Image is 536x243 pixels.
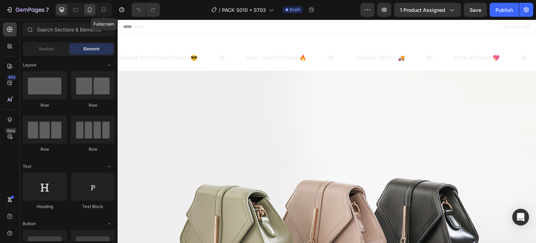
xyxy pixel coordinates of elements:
[39,46,54,52] span: Section
[71,102,115,108] div: Row
[83,46,99,52] span: Element
[3,3,52,17] button: 7
[104,161,115,172] span: Toggle open
[7,74,17,80] div: 450
[238,33,287,43] p: ENVÍOS GRATIS 🚚
[23,22,115,36] input: Search Sections & Elements
[129,33,189,43] p: RUC: 20614795485 🔥
[470,7,481,13] span: Save
[132,3,160,17] div: Undo/Redo
[23,203,67,210] div: Heading
[104,59,115,71] span: Toggle open
[219,6,221,14] span: /
[496,6,513,14] div: Publish
[46,6,49,14] p: 7
[222,6,266,14] span: PACK S010 + S703
[23,102,67,108] div: Row
[23,62,36,68] span: Layout
[490,3,519,17] button: Publish
[394,3,461,17] button: 1 product assigned
[512,209,529,226] div: Open Intercom Messenger
[336,33,382,43] p: 100% SEGURO 💖
[71,203,115,210] div: Text Block
[23,221,36,227] span: Button
[23,163,31,170] span: Text
[290,7,300,13] span: Draft
[464,3,487,17] button: Save
[5,128,17,134] div: Beta
[118,20,536,243] iframe: Design area
[400,6,445,14] span: 1 product assigned
[23,146,67,152] div: Row
[104,218,115,229] span: Toggle open
[71,146,115,152] div: Row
